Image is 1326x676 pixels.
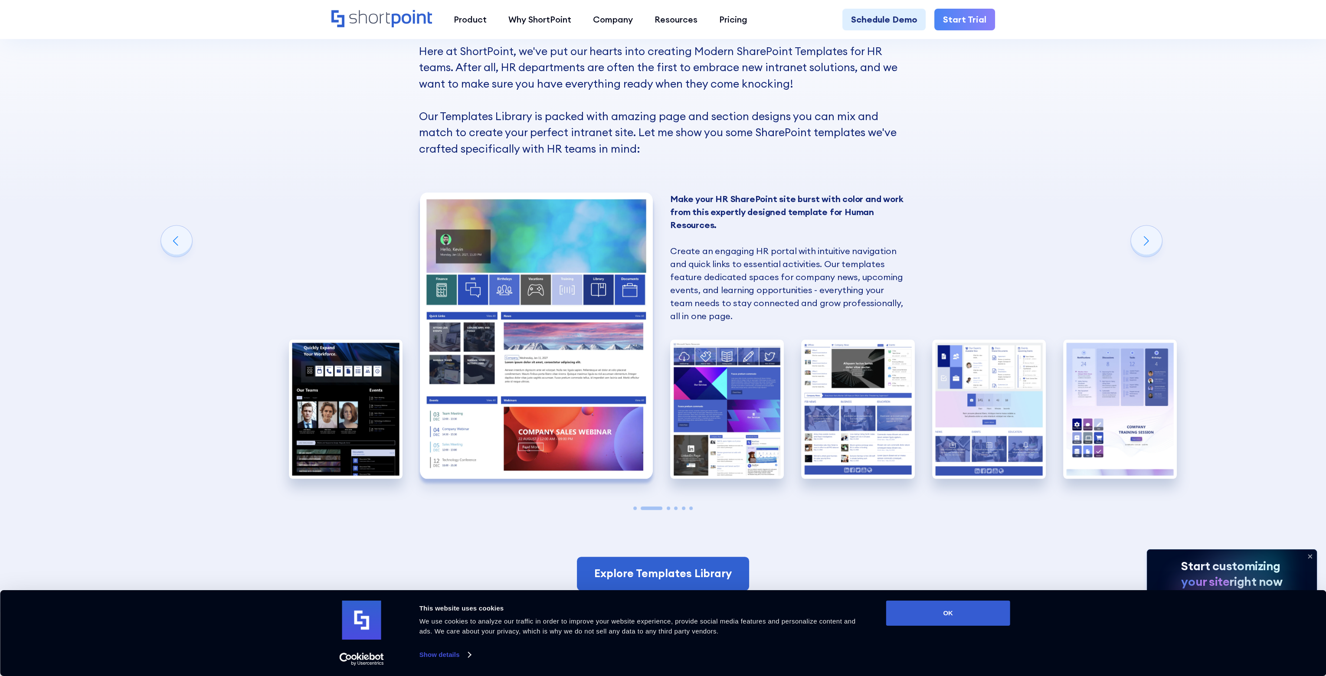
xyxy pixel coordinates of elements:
a: Home [331,10,432,29]
img: HR SharePoint Sites Examples [1063,340,1177,479]
img: logo [342,601,381,640]
img: HR SharePoint Templates [289,340,403,479]
a: Start Trial [934,9,995,30]
img: Modern SharePoint Templates for HR [420,193,653,479]
div: 2 / 6 [420,193,653,479]
div: 1 / 6 [289,340,403,479]
span: Go to slide 5 [682,506,685,510]
a: Usercentrics Cookiebot - opens in a new window [324,653,399,666]
div: 6 / 6 [1063,340,1177,479]
div: Resources [655,13,697,26]
a: Schedule Demo [842,9,926,30]
span: Go to slide 6 [689,506,693,510]
a: Company [582,9,644,30]
a: Explore Templates Library [577,557,749,591]
div: Pricing [719,13,747,26]
div: Why ShortPoint [508,13,571,26]
a: Product [443,9,498,30]
div: This website uses cookies [419,603,867,614]
a: Pricing [708,9,758,30]
img: SharePoint Template for HR [670,340,784,479]
button: OK [886,601,1010,626]
div: Product [454,13,487,26]
div: 3 / 6 [670,340,784,479]
span: Go to slide 1 [633,506,637,510]
p: Here at ShortPoint, we've put our hearts into creating Modern SharePoint Templates for HR teams. ... [419,43,907,157]
span: We use cookies to analyze our traffic in order to improve your website experience, provide social... [419,617,856,635]
a: Show details [419,648,471,661]
div: 4 / 6 [801,340,915,479]
strong: Make your HR SharePoint site burst with color and work from this expertly designed template for H... [670,193,903,230]
div: Previous slide [161,225,192,257]
span: Go to slide 2 [641,506,662,510]
a: Resources [644,9,708,30]
img: Top SharePoint Templates for 2025 [932,340,1046,479]
div: Company [593,13,633,26]
div: Next slide [1131,225,1162,257]
img: Designing a SharePoint site for HR [801,340,915,479]
span: Go to slide 3 [667,506,670,510]
span: Go to slide 4 [674,506,678,510]
div: 5 / 6 [932,340,1046,479]
p: Create an engaging HR portal with intuitive navigation and quick links to essential activities. O... [670,193,904,323]
a: Why ShortPoint [498,9,582,30]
